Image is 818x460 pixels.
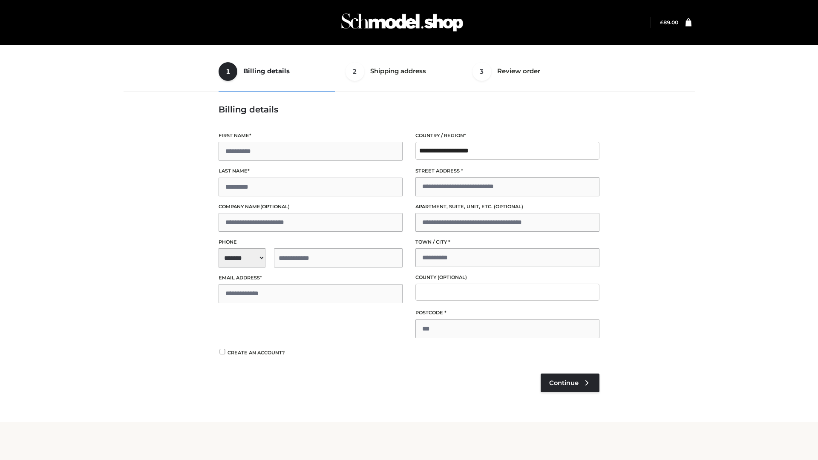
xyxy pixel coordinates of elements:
[438,274,467,280] span: (optional)
[219,203,403,211] label: Company name
[219,167,403,175] label: Last name
[415,309,599,317] label: Postcode
[415,167,599,175] label: Street address
[219,274,403,282] label: Email address
[660,19,663,26] span: £
[660,19,678,26] a: £89.00
[494,204,523,210] span: (optional)
[228,350,285,356] span: Create an account?
[415,132,599,140] label: Country / Region
[219,132,403,140] label: First name
[219,349,226,354] input: Create an account?
[660,19,678,26] bdi: 89.00
[415,238,599,246] label: Town / City
[415,273,599,282] label: County
[415,203,599,211] label: Apartment, suite, unit, etc.
[219,104,599,115] h3: Billing details
[219,238,403,246] label: Phone
[549,379,579,387] span: Continue
[260,204,290,210] span: (optional)
[541,374,599,392] a: Continue
[338,6,466,39] img: Schmodel Admin 964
